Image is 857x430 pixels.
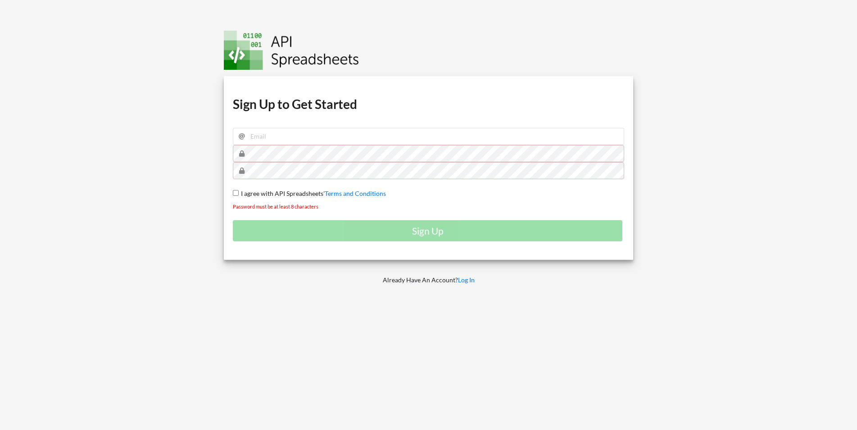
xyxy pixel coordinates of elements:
[224,31,359,70] img: Logo.png
[233,128,624,145] input: Email
[325,190,386,197] a: Terms and Conditions
[458,276,475,284] a: Log In
[233,96,624,112] h1: Sign Up to Get Started
[218,276,639,285] p: Already Have An Account?
[239,190,325,197] span: I agree with API Spreadsheets'
[233,204,318,209] small: Password must be at least 8 characters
